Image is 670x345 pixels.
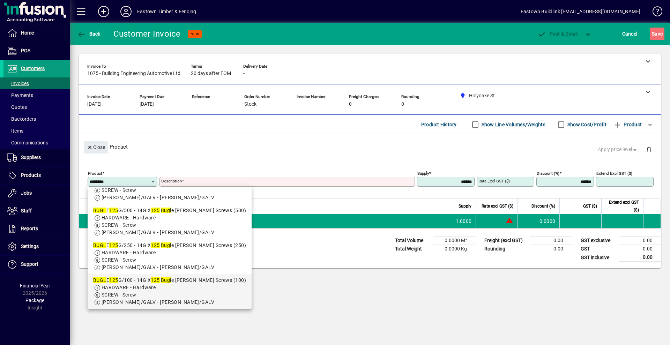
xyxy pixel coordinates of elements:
span: Supply [459,202,471,210]
td: 0.00 [619,253,661,262]
a: POS [3,42,70,60]
a: Home [3,24,70,42]
div: E G/100 - 14G X e [PERSON_NAME] Screws (100) [93,277,246,284]
em: 125 [109,277,118,283]
em: 125 [109,208,118,213]
span: [DATE] [87,102,102,107]
label: Show Cost/Profit [566,121,606,128]
td: Total Volume [392,237,433,245]
td: Rounding [481,245,530,253]
span: Apply price level [598,146,638,153]
span: Invoices [7,81,29,86]
span: Product History [421,119,457,130]
div: E G/500 - 14G X e [PERSON_NAME] Screws (500) [93,207,246,214]
span: 0 [349,102,352,107]
a: Knowledge Base [647,1,661,24]
td: 0.0000 [518,214,559,228]
button: Delete [641,141,657,158]
span: HARDWARE - Hardware [102,215,156,220]
span: SCREW - Screw [102,292,136,298]
em: 125 [151,208,159,213]
td: 0.0000 M³ [433,237,475,245]
a: Communications [3,137,70,149]
td: GST inclusive [577,253,619,262]
span: Settings [21,243,39,249]
span: - [243,71,245,76]
a: Jobs [3,185,70,202]
span: Extend excl GST ($) [606,198,639,214]
td: GST [577,245,619,253]
mat-label: Discount (%) [537,171,559,176]
span: Suppliers [21,155,41,160]
a: Settings [3,238,70,255]
span: S [652,31,655,37]
a: Products [3,167,70,184]
app-page-header-button: Back [70,28,108,40]
span: Discount (%) [531,202,555,210]
span: Quotes [7,104,27,110]
button: Post & Email [534,28,581,40]
span: Cancel [622,28,638,39]
div: Eastown Buildlink [EMAIL_ADDRESS][DOMAIN_NAME] [521,6,640,17]
span: 20 days after EOM [191,71,231,76]
em: BUGL [93,208,106,213]
td: GST exclusive [577,237,619,245]
button: Product History [418,118,460,131]
td: 0.00 [530,245,572,253]
span: SCREW - Screw [102,222,136,228]
span: Items [7,128,23,134]
app-page-header-button: Close [82,144,110,150]
button: Apply price level [595,143,641,156]
mat-label: Extend excl GST ($) [596,171,632,176]
mat-option: BUGLE125G/250 - 14G X 125 Bugle Batten Screws (250) [88,239,252,274]
a: Items [3,125,70,137]
span: Home [21,30,34,36]
a: Quotes [3,101,70,113]
span: Back [77,31,100,37]
div: E G/250 - 14G X e [PERSON_NAME] Screws (250) [93,242,246,249]
span: Payments [7,92,33,98]
span: SCREW - Screw [102,257,136,263]
app-page-header-button: Delete [641,146,657,152]
span: - [297,102,298,107]
mat-label: Supply [417,171,429,176]
span: 1.0000 [456,218,472,225]
a: Support [3,256,70,273]
mat-option: BUGLE125G/25 - 14G X 125 Bugle Batten Screws (25) [88,169,252,204]
span: NEW [191,32,199,36]
span: - [192,102,193,107]
em: BUGL [93,242,106,248]
span: Reports [21,226,38,231]
span: SCREW - Screw [102,187,136,193]
span: Backorders [7,116,36,122]
span: [PERSON_NAME]/GALV - [PERSON_NAME]/GALV [102,195,214,200]
button: Back [75,28,102,40]
a: Reports [3,220,70,238]
span: Staff [21,208,32,213]
mat-option: BUGLE125G/500 - 14G X 125 Bugle Batten Screws (500) [88,204,252,239]
span: Products [21,172,41,178]
em: 125 [151,242,159,248]
span: Communications [7,140,48,145]
span: POS [21,48,30,53]
a: Staff [3,202,70,220]
button: Cancel [620,28,639,40]
span: [DATE] [140,102,154,107]
span: Rate excl GST ($) [482,202,513,210]
span: 1075 - Building Engineering Automotive Ltd [87,71,180,76]
td: 0.00 [619,245,661,253]
button: Add [92,5,115,18]
a: Payments [3,89,70,101]
mat-option: BUGLE125G/100 - 14G X 125 Bugle Batten Screws (100) [88,274,252,309]
span: HARDWARE - Hardware [102,250,156,255]
span: [PERSON_NAME]/GALV - [PERSON_NAME]/GALV [102,299,214,305]
span: Support [21,261,38,267]
em: Bugl [161,208,171,213]
em: 125 [109,242,118,248]
em: BUGL [93,277,106,283]
em: 125 [151,277,159,283]
div: Eastown Timber & Fencing [137,6,196,17]
span: Jobs [21,190,32,196]
span: HARDWARE - Hardware [102,285,156,290]
td: Freight (excl GST) [481,237,530,245]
